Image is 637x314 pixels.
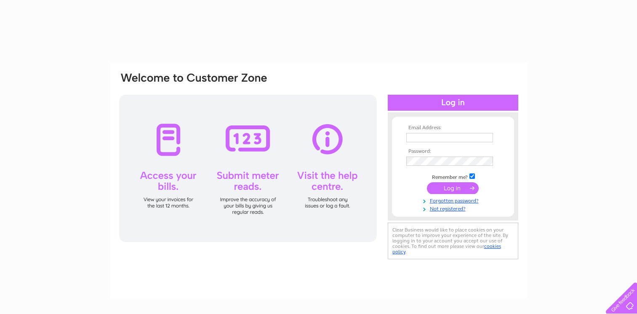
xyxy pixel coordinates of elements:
[404,149,502,154] th: Password:
[427,182,479,194] input: Submit
[392,243,501,255] a: cookies policy
[404,125,502,131] th: Email Address:
[388,223,518,259] div: Clear Business would like to place cookies on your computer to improve your experience of the sit...
[406,196,502,204] a: Forgotten password?
[406,204,502,212] a: Not registered?
[404,172,502,181] td: Remember me?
